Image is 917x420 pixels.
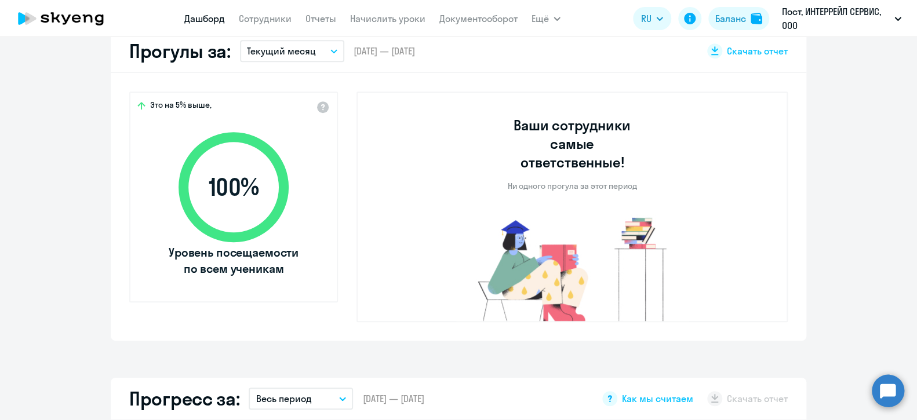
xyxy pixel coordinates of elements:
[776,5,907,32] button: Пост, ИНТЕРРЕЙЛ СЕРВИС, ООО
[532,7,561,30] button: Ещё
[129,39,231,63] h2: Прогулы за:
[751,13,762,24] img: balance
[498,116,647,171] h3: Ваши сотрудники самые ответственные!
[641,12,652,25] span: RU
[362,392,424,405] span: [DATE] — [DATE]
[532,12,549,25] span: Ещё
[350,13,425,24] a: Начислить уроки
[508,181,637,191] p: Ни одного прогула за этот период
[167,173,300,201] span: 100 %
[622,392,693,405] span: Как мы считаем
[633,7,671,30] button: RU
[167,244,300,277] span: Уровень посещаемости по всем ученикам
[239,13,292,24] a: Сотрудники
[240,40,344,62] button: Текущий месяц
[727,45,788,57] span: Скачать отчет
[247,44,316,58] p: Текущий месяц
[129,387,239,410] h2: Прогресс за:
[305,13,336,24] a: Отчеты
[715,12,746,25] div: Баланс
[256,392,311,406] p: Весь период
[439,13,518,24] a: Документооборот
[782,5,890,32] p: Пост, ИНТЕРРЕЙЛ СЕРВИС, ООО
[150,100,212,114] span: Это на 5% выше,
[354,45,415,57] span: [DATE] — [DATE]
[249,388,353,410] button: Весь период
[456,214,689,321] img: no-truants
[708,7,769,30] button: Балансbalance
[184,13,225,24] a: Дашборд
